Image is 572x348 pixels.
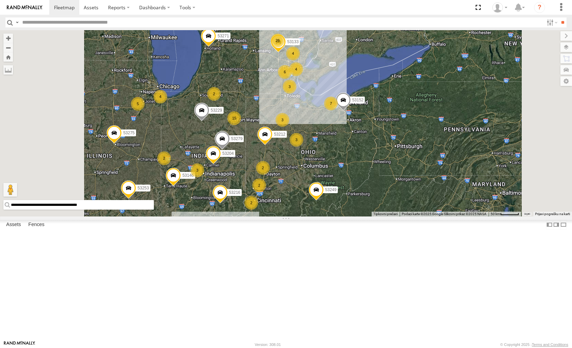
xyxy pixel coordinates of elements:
div: 15 [227,111,241,125]
span: 53152 [352,98,363,102]
button: Mjerilo karte: 50 km naprema 51 piksela [489,212,521,216]
label: Dock Summary Table to the Left [546,220,553,230]
a: Terms and Conditions [532,343,568,347]
span: 53216 [229,190,240,195]
div: 2 [207,87,221,101]
span: 53229 [211,108,222,113]
div: Miky Transport [490,2,510,13]
label: Search Query [14,17,20,27]
div: 3 [190,163,204,177]
a: Uvjeti (otvara se u novoj kartici) [524,212,530,215]
label: Dock Summary Table to the Right [553,220,560,230]
span: 53146 [182,173,194,178]
div: 2 [252,178,266,192]
label: Assets [3,220,24,230]
span: 53275 [123,130,134,135]
div: 4 [289,62,303,76]
img: rand-logo.svg [7,5,42,10]
label: Hide Summary Table [560,220,567,230]
div: 2 [244,196,258,210]
span: 50 km [491,212,500,216]
button: Zoom Home [3,52,13,62]
a: Prijavi pogrešku na karti [535,212,570,216]
span: 53133 [287,39,298,44]
span: 53253 [137,186,149,190]
div: 2 [157,151,171,165]
div: 26 [271,34,284,47]
div: 6 [278,65,292,79]
label: Search Filter Options [544,17,559,27]
div: 3 [276,113,289,127]
div: 5 [131,97,145,111]
i: ? [534,2,545,13]
a: Visit our Website [4,341,35,348]
span: 53249 [325,187,336,192]
div: 4 [154,90,167,103]
label: Fences [25,220,48,230]
button: Zoom out [3,43,13,52]
button: Zoom in [3,34,13,43]
div: 7 [324,97,338,110]
div: © Copyright 2025 - [500,343,568,347]
button: Tipkovni prečaci [373,212,398,216]
button: Povucite Pegmana na kartu da biste otvorili Street View [3,183,17,197]
label: Map Settings [560,76,572,86]
div: 2 [256,161,270,175]
label: Measure [3,65,13,75]
span: 53212 [274,132,285,137]
span: Podaci karte ©2025 Google Slikovni prikaz ©2025 NASA [402,212,487,216]
div: 3 [283,80,296,94]
span: 53204 [222,151,234,156]
span: 53279 [231,136,242,141]
div: Version: 308.01 [255,343,281,347]
div: 4 [286,47,300,60]
div: 3 [290,133,303,147]
span: 53271 [217,33,229,38]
